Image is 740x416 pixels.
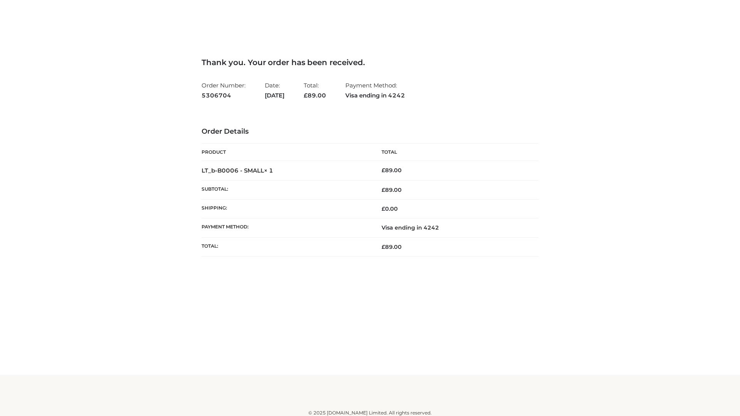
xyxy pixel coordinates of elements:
h3: Thank you. Your order has been received. [202,58,538,67]
span: £ [304,92,308,99]
li: Payment Method: [345,79,405,102]
th: Total [370,144,538,161]
span: £ [382,167,385,174]
td: Visa ending in 4242 [370,218,538,237]
strong: 5306704 [202,91,246,101]
th: Product [202,144,370,161]
li: Date: [265,79,284,102]
bdi: 89.00 [382,167,402,174]
span: £ [382,243,385,250]
span: 89.00 [382,186,402,193]
span: 89.00 [304,92,326,99]
bdi: 0.00 [382,205,398,212]
span: 89.00 [382,243,402,250]
th: Payment method: [202,218,370,237]
th: Total: [202,237,370,256]
li: Total: [304,79,326,102]
span: £ [382,205,385,212]
h3: Order Details [202,127,538,136]
strong: Visa ending in 4242 [345,91,405,101]
th: Subtotal: [202,180,370,199]
strong: [DATE] [265,91,284,101]
span: £ [382,186,385,193]
th: Shipping: [202,200,370,218]
li: Order Number: [202,79,246,102]
strong: LT_b-B0006 - SMALL [202,167,273,174]
strong: × 1 [264,167,273,174]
